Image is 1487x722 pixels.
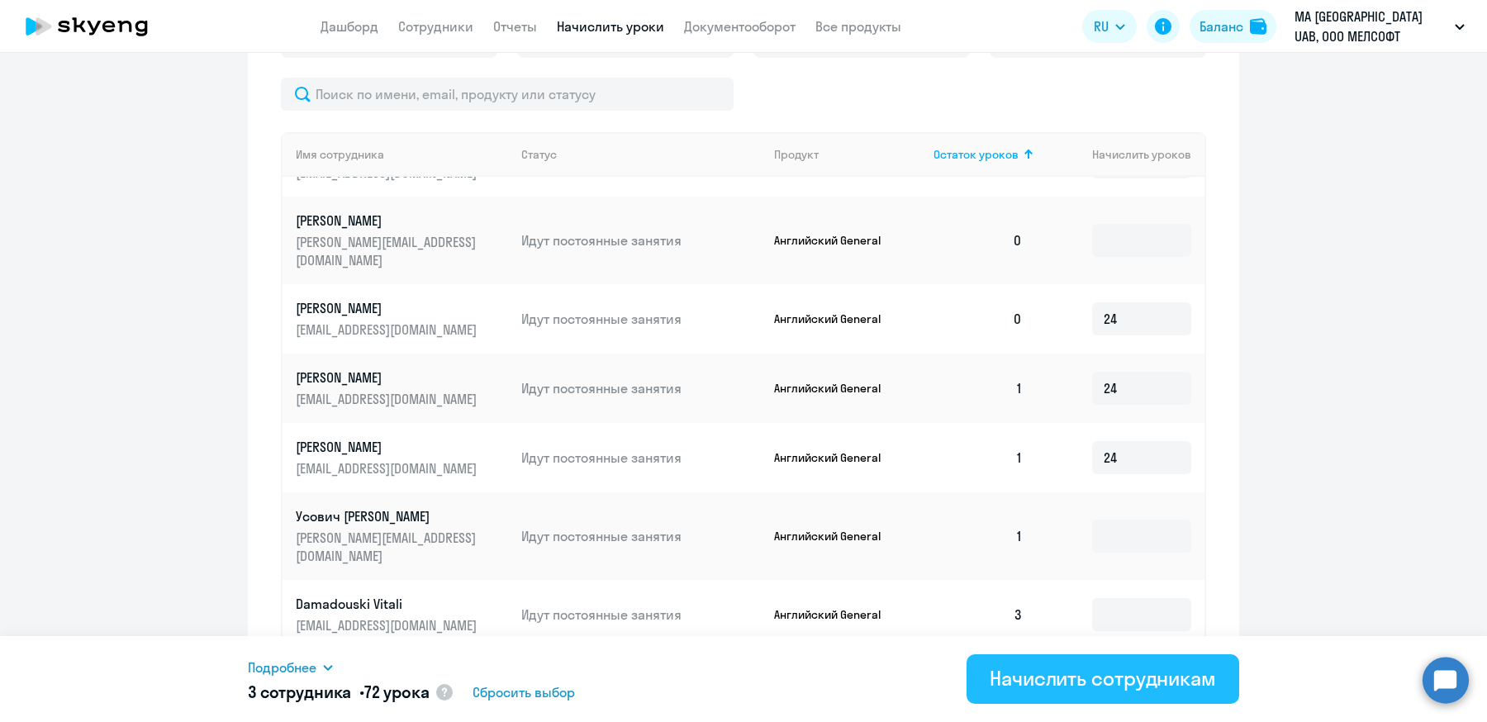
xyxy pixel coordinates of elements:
[521,231,761,249] p: Идут постоянные занятия
[321,18,378,35] a: Дашборд
[1082,10,1137,43] button: RU
[815,18,901,35] a: Все продукты
[296,438,481,456] p: [PERSON_NAME]
[774,147,819,162] div: Продукт
[1200,17,1243,36] div: Баланс
[774,607,898,622] p: Английский General
[296,368,508,408] a: [PERSON_NAME][EMAIL_ADDRESS][DOMAIN_NAME]
[774,381,898,396] p: Английский General
[296,438,508,477] a: [PERSON_NAME][EMAIL_ADDRESS][DOMAIN_NAME]
[1250,18,1266,35] img: balance
[1036,132,1204,177] th: Начислить уроков
[967,654,1239,704] button: Начислить сотрудникам
[934,147,1036,162] div: Остаток уроков
[920,197,1036,284] td: 0
[521,606,761,624] p: Идут постоянные занятия
[920,492,1036,580] td: 1
[296,595,481,613] p: Damadouski Vitali
[521,379,761,397] p: Идут постоянные занятия
[920,423,1036,492] td: 1
[920,580,1036,649] td: 3
[774,311,898,326] p: Английский General
[684,18,796,35] a: Документооборот
[296,147,384,162] div: Имя сотрудника
[920,284,1036,354] td: 0
[557,18,664,35] a: Начислить уроки
[296,211,508,269] a: [PERSON_NAME][PERSON_NAME][EMAIL_ADDRESS][DOMAIN_NAME]
[364,682,430,702] span: 72 урока
[296,529,481,565] p: [PERSON_NAME][EMAIL_ADDRESS][DOMAIN_NAME]
[1094,17,1109,36] span: RU
[1286,7,1473,46] button: MA [GEOGRAPHIC_DATA] UAB, ООО МЕЛСОФТ
[296,299,508,339] a: [PERSON_NAME][EMAIL_ADDRESS][DOMAIN_NAME]
[248,658,316,677] span: Подробнее
[521,310,761,328] p: Идут постоянные занятия
[920,354,1036,423] td: 1
[1190,10,1276,43] button: Балансbalance
[296,507,508,565] a: Усович [PERSON_NAME][PERSON_NAME][EMAIL_ADDRESS][DOMAIN_NAME]
[1295,7,1448,46] p: MA [GEOGRAPHIC_DATA] UAB, ООО МЕЛСОФТ
[281,78,734,111] input: Поиск по имени, email, продукту или статусу
[296,368,481,387] p: [PERSON_NAME]
[521,147,761,162] div: Статус
[473,682,575,702] span: Сбросить выбор
[296,459,481,477] p: [EMAIL_ADDRESS][DOMAIN_NAME]
[296,233,481,269] p: [PERSON_NAME][EMAIL_ADDRESS][DOMAIN_NAME]
[398,18,473,35] a: Сотрудники
[521,449,761,467] p: Идут постоянные занятия
[774,529,898,544] p: Английский General
[248,681,430,704] h5: 3 сотрудника •
[493,18,537,35] a: Отчеты
[934,147,1019,162] span: Остаток уроков
[296,211,481,230] p: [PERSON_NAME]
[521,527,761,545] p: Идут постоянные занятия
[521,147,557,162] div: Статус
[774,450,898,465] p: Английский General
[296,299,481,317] p: [PERSON_NAME]
[774,147,921,162] div: Продукт
[296,390,481,408] p: [EMAIL_ADDRESS][DOMAIN_NAME]
[296,147,508,162] div: Имя сотрудника
[296,321,481,339] p: [EMAIL_ADDRESS][DOMAIN_NAME]
[296,595,508,634] a: Damadouski Vitali[EMAIL_ADDRESS][DOMAIN_NAME]
[296,507,481,525] p: Усович [PERSON_NAME]
[774,233,898,248] p: Английский General
[296,616,481,634] p: [EMAIL_ADDRESS][DOMAIN_NAME]
[990,665,1216,691] div: Начислить сотрудникам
